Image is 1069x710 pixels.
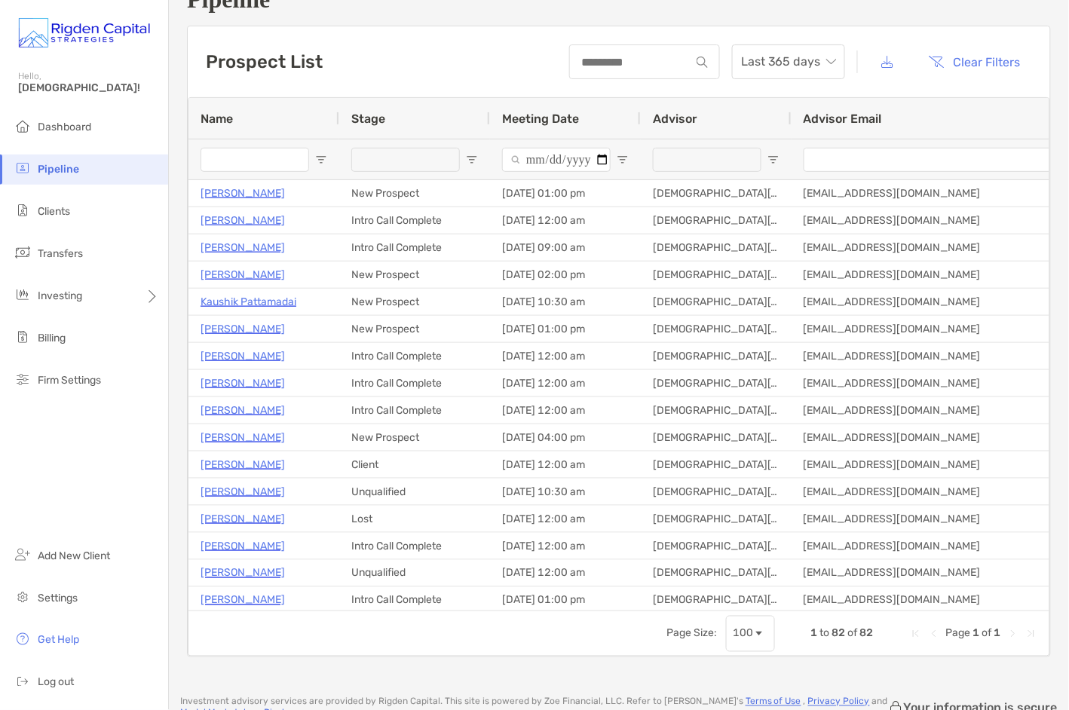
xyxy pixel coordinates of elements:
div: [DEMOGRAPHIC_DATA][PERSON_NAME], CFP® [641,424,792,451]
div: Intro Call Complete [339,533,490,559]
div: Page Size [726,616,775,652]
div: [DATE] 12:00 am [490,560,641,586]
span: to [820,627,830,640]
span: Billing [38,332,66,344]
span: Transfers [38,247,83,260]
a: Privacy Policy [808,696,870,707]
span: Last 365 days [741,45,836,78]
button: Open Filter Menu [315,154,327,166]
a: [PERSON_NAME] [201,347,285,366]
div: [DEMOGRAPHIC_DATA][PERSON_NAME], CFP® [641,397,792,424]
img: get-help icon [14,630,32,648]
h3: Prospect List [206,51,323,72]
div: [DATE] 12:00 am [490,506,641,532]
div: First Page [910,628,922,640]
div: Intro Call Complete [339,370,490,396]
div: [DATE] 12:00 am [490,397,641,424]
span: 82 [832,627,846,640]
div: Previous Page [928,628,940,640]
button: Clear Filters [917,45,1032,78]
img: settings icon [14,588,32,606]
a: [PERSON_NAME] [201,265,285,284]
span: Add New Client [38,549,110,562]
span: Pipeline [38,163,79,176]
span: [DEMOGRAPHIC_DATA]! [18,81,159,94]
span: 82 [860,627,874,640]
img: input icon [697,57,708,68]
span: Page [946,627,971,640]
span: Name [201,112,233,126]
div: [DEMOGRAPHIC_DATA][PERSON_NAME], CFP® [641,506,792,532]
div: New Prospect [339,316,490,342]
div: [DATE] 01:00 pm [490,587,641,614]
p: [PERSON_NAME] [201,320,285,338]
div: Next Page [1007,628,1019,640]
span: Advisor [653,112,697,126]
span: Advisor Email [804,112,882,126]
img: firm-settings icon [14,370,32,388]
div: [DATE] 10:30 am [490,479,641,505]
span: Clients [38,205,70,218]
img: add_new_client icon [14,546,32,564]
img: dashboard icon [14,117,32,135]
div: [DEMOGRAPHIC_DATA][PERSON_NAME], CFP® [641,370,792,396]
img: pipeline icon [14,159,32,177]
button: Open Filter Menu [617,154,629,166]
div: [DEMOGRAPHIC_DATA][PERSON_NAME], CFP® [641,262,792,288]
div: [DATE] 12:00 am [490,370,641,396]
span: Get Help [38,634,79,647]
img: investing icon [14,286,32,304]
img: clients icon [14,201,32,219]
div: Unqualified [339,560,490,586]
div: New Prospect [339,424,490,451]
div: [DEMOGRAPHIC_DATA][PERSON_NAME], CFP® [641,560,792,586]
div: New Prospect [339,289,490,315]
div: New Prospect [339,262,490,288]
div: [DATE] 02:00 pm [490,262,641,288]
div: [DEMOGRAPHIC_DATA][PERSON_NAME], CFP® [641,234,792,261]
a: [PERSON_NAME] [201,510,285,528]
div: [DATE] 10:30 am [490,289,641,315]
a: [PERSON_NAME] [201,455,285,474]
div: Lost [339,506,490,532]
p: [PERSON_NAME] [201,374,285,393]
p: [PERSON_NAME] [201,211,285,230]
img: billing icon [14,328,32,346]
div: Intro Call Complete [339,587,490,614]
a: Kaushik Pattamadai [201,292,296,311]
span: of [982,627,992,640]
a: [PERSON_NAME] [201,238,285,257]
a: [PERSON_NAME] [201,591,285,610]
div: [DEMOGRAPHIC_DATA][PERSON_NAME], CFP® [641,587,792,614]
div: [DEMOGRAPHIC_DATA][PERSON_NAME], CFP® [641,343,792,369]
a: [PERSON_NAME] [201,564,285,583]
img: transfers icon [14,243,32,262]
input: Meeting Date Filter Input [502,148,611,172]
a: [PERSON_NAME] [201,184,285,203]
span: 1 [994,627,1001,640]
input: Name Filter Input [201,148,309,172]
div: [DATE] 04:00 pm [490,424,641,451]
div: 100 [733,627,753,640]
a: Terms of Use [746,696,801,707]
div: Last Page [1025,628,1037,640]
div: [DATE] 09:00 am [490,234,641,261]
div: Client [339,451,490,478]
a: [PERSON_NAME] [201,401,285,420]
div: [DATE] 01:00 pm [490,180,641,207]
div: [DEMOGRAPHIC_DATA][PERSON_NAME], CFP® [641,479,792,505]
a: [PERSON_NAME] [201,482,285,501]
div: Intro Call Complete [339,397,490,424]
span: Dashboard [38,121,91,133]
span: 1 [973,627,980,640]
span: Settings [38,592,78,604]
